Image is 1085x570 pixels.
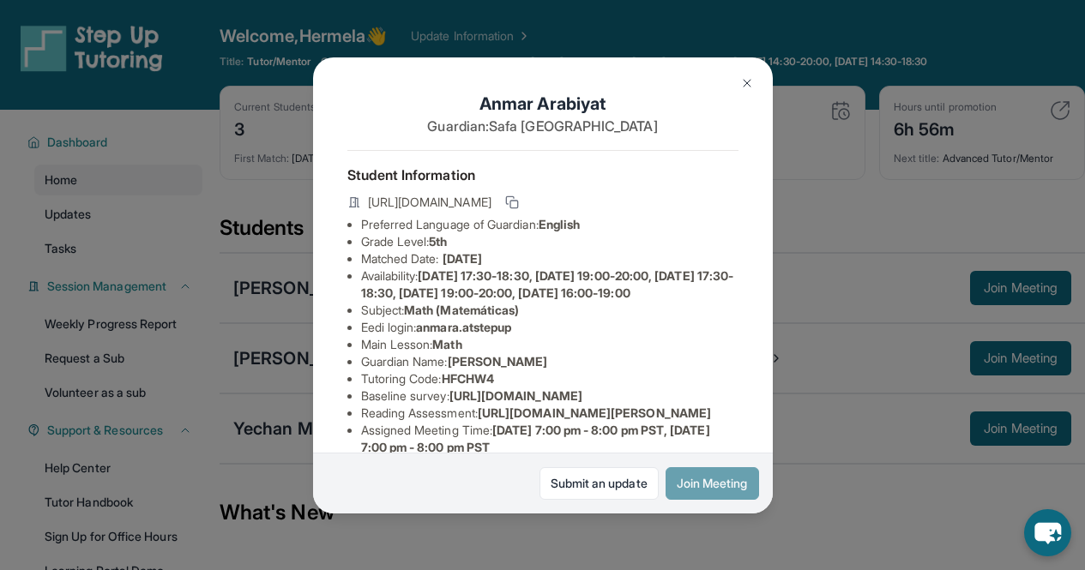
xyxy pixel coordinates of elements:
[361,268,734,300] span: [DATE] 17:30-18:30, [DATE] 19:00-20:00, [DATE] 17:30-18:30, [DATE] 19:00-20:00, [DATE] 16:00-19:00
[502,192,522,213] button: Copy link
[361,267,738,302] li: Availability:
[740,76,754,90] img: Close Icon
[361,422,738,456] li: Assigned Meeting Time :
[347,165,738,185] h4: Student Information
[478,405,711,420] span: [URL][DOMAIN_NAME][PERSON_NAME]
[429,234,447,249] span: 5th
[539,217,581,231] span: English
[361,319,738,336] li: Eedi login :
[361,233,738,250] li: Grade Level:
[1024,509,1071,556] button: chat-button
[361,302,738,319] li: Subject :
[442,371,494,386] span: HFCHW4
[666,467,759,500] button: Join Meeting
[448,354,548,369] span: [PERSON_NAME]
[347,116,738,136] p: Guardian: Safa [GEOGRAPHIC_DATA]
[361,216,738,233] li: Preferred Language of Guardian:
[432,337,461,351] span: Math
[443,251,482,266] span: [DATE]
[361,387,738,405] li: Baseline survey :
[539,467,659,500] a: Submit an update
[361,250,738,267] li: Matched Date:
[361,336,738,353] li: Main Lesson :
[361,405,738,422] li: Reading Assessment :
[449,388,582,403] span: [URL][DOMAIN_NAME]
[361,370,738,387] li: Tutoring Code :
[361,423,710,454] span: [DATE] 7:00 pm - 8:00 pm PST, [DATE] 7:00 pm - 8:00 pm PST
[347,92,738,116] h1: Anmar Arabiyat
[368,194,491,211] span: [URL][DOMAIN_NAME]
[361,353,738,370] li: Guardian Name :
[416,320,511,334] span: anmara.atstepup
[404,303,519,317] span: Math (Matemáticas)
